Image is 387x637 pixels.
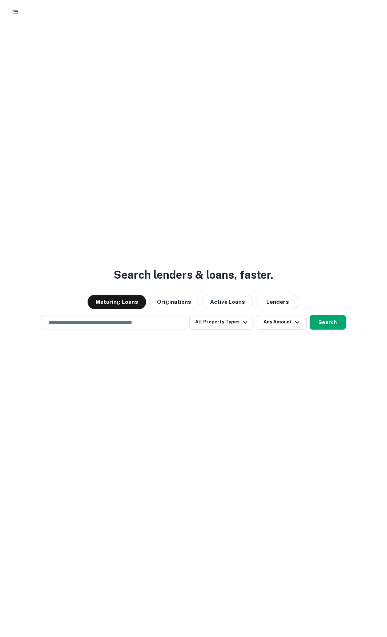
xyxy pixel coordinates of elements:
[202,295,253,309] button: Active Loans
[149,295,199,309] button: Originations
[310,315,346,330] button: Search
[114,267,273,283] h3: Search lenders & loans, faster.
[256,295,299,309] button: Lenders
[189,315,253,330] button: All Property Types
[256,315,307,330] button: Any Amount
[351,579,387,614] iframe: Chat Widget
[88,295,146,309] button: Maturing Loans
